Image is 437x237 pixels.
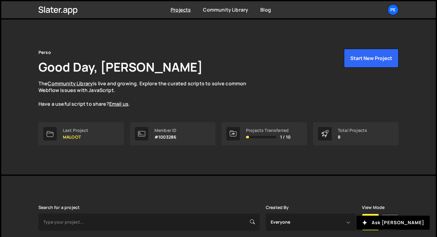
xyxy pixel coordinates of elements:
p: The is live and growing. Explore the curated scripts to solve common Webflow issues with JavaScri... [38,80,258,108]
input: Type your project... [38,214,260,231]
div: Projects Transferred [246,128,291,133]
a: Projects [171,6,191,13]
a: Community Library [203,6,248,13]
h1: Good Day, [PERSON_NAME] [38,58,203,75]
label: Search for a project [38,205,80,210]
p: MALOOT [63,135,88,140]
p: 8 [338,135,367,140]
a: Last Project MALOOT [38,122,124,145]
a: Email us [109,101,128,107]
div: Last Project [63,128,88,133]
a: Community Library [48,80,93,87]
button: Ask [PERSON_NAME] [356,216,430,230]
a: Pe [388,4,399,15]
div: Total Projects [338,128,367,133]
div: Member ID [154,128,176,133]
p: #1003286 [154,135,176,140]
a: Blog [260,6,271,13]
label: View Mode [362,205,385,210]
div: Perso [38,49,51,56]
span: 1 / 10 [280,135,291,140]
button: Start New Project [344,49,399,68]
label: Created By [266,205,289,210]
